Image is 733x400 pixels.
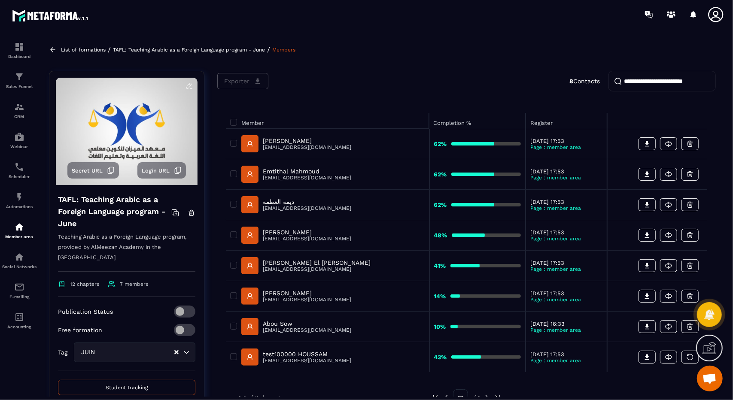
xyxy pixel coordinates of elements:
a: social-networksocial-networkSocial Networks [2,245,36,276]
p: [DATE] 17:53 [530,260,603,266]
p: Tag [58,349,67,356]
img: automations [14,132,24,142]
strong: 62% [434,201,447,208]
p: [DATE] 17:53 [530,199,603,205]
p: [EMAIL_ADDRESS][DOMAIN_NAME] [263,236,351,242]
p: [EMAIL_ADDRESS][DOMAIN_NAME] [263,205,351,211]
p: Page : member area [530,236,603,242]
p: Sales Funnel [2,84,36,89]
a: test100000 HOUSSAM[EMAIL_ADDRESS][DOMAIN_NAME] [241,348,351,366]
span: JUIN [79,348,97,357]
p: test100000 HOUSSAM [263,351,351,358]
p: [DATE] 16:33 [530,321,603,327]
a: Ouvrir le chat [697,366,723,391]
a: automationsautomationsMember area [2,215,36,245]
th: Member [226,113,429,129]
th: Register [526,113,608,129]
p: Abou Sow [263,320,351,327]
a: TAFL: Teaching Arabic as a Foreign Language program - June [113,47,265,53]
p: Publication Status [58,308,113,315]
strong: 8 [569,78,573,85]
p: Page : member area [530,358,603,364]
strong: 43% [434,354,447,361]
span: 12 chapters [70,281,99,287]
img: scheduler [14,162,24,172]
p: Webinar [2,144,36,149]
img: automations [14,192,24,202]
p: [EMAIL_ADDRESS][DOMAIN_NAME] [263,175,351,181]
input: Search for option [97,348,173,357]
img: email [14,282,24,292]
span: Login URL [142,167,170,174]
a: [PERSON_NAME][EMAIL_ADDRESS][DOMAIN_NAME] [241,227,351,244]
img: social-network [14,252,24,262]
a: emailemailE-mailing [2,276,36,306]
img: formation [14,102,24,112]
a: formationformationDashboard [2,35,36,65]
a: schedulerschedulerScheduler [2,155,36,185]
img: logo [12,8,89,23]
img: formation [14,42,24,52]
p: [DATE] 17:53 [530,229,603,236]
span: Secret URL [72,167,103,174]
strong: 62% [434,171,447,178]
p: [PERSON_NAME] [263,290,351,297]
p: [EMAIL_ADDRESS][DOMAIN_NAME] [263,144,351,150]
p: [DATE] 17:53 [530,168,603,175]
p: Page : member area [530,297,603,303]
span: / [108,45,111,54]
p: [DATE] 17:53 [530,351,603,358]
a: automationsautomationsAutomations [2,185,36,215]
p: Accounting [2,324,36,329]
img: formation [14,72,24,82]
img: background [56,78,198,185]
th: Completion % [429,113,526,129]
p: Automations [2,204,36,209]
strong: 10% [434,323,446,330]
a: Emtithal Mahmoud[EMAIL_ADDRESS][DOMAIN_NAME] [241,166,351,183]
strong: 48% [434,232,447,239]
span: Student tracking [106,385,148,391]
a: automationsautomationsWebinar [2,125,36,155]
div: Search for option [74,342,195,362]
a: formationformationCRM [2,95,36,125]
strong: 41% [434,262,446,269]
p: [DATE] 17:53 [530,290,603,297]
p: Page : member area [530,144,603,150]
strong: 62% [434,140,447,147]
strong: 14% [434,293,446,300]
p: Free formation [58,327,102,333]
p: [PERSON_NAME] [263,229,351,236]
span: 7 members [120,281,148,287]
p: Page : member area [530,205,603,211]
a: Members [272,47,295,53]
p: Page : member area [530,327,603,333]
p: Scheduler [2,174,36,179]
p: [PERSON_NAME] El [PERSON_NAME] [263,259,371,266]
p: CRM [2,114,36,119]
p: Teaching Arabic as a Foreign Language program, provided by AlMeezan Academy in the [GEOGRAPHIC_DATA] [58,232,195,272]
button: Clear Selected [174,349,179,356]
button: Secret URL [67,162,119,179]
a: formationformationSales Funnel [2,65,36,95]
a: accountantaccountantAccounting [2,306,36,336]
p: ديمة العظمة [263,198,351,205]
p: [EMAIL_ADDRESS][DOMAIN_NAME] [263,297,351,303]
p: [EMAIL_ADDRESS][DOMAIN_NAME] [263,327,351,333]
p: Page : member area [530,175,603,181]
p: Dashboard [2,54,36,59]
p: E-mailing [2,294,36,299]
p: Member area [2,234,36,239]
a: [PERSON_NAME] El [PERSON_NAME][EMAIL_ADDRESS][DOMAIN_NAME] [241,257,371,274]
p: Emtithal Mahmoud [263,168,351,175]
a: [PERSON_NAME][EMAIL_ADDRESS][DOMAIN_NAME] [241,288,351,305]
a: Abou Sow[EMAIL_ADDRESS][DOMAIN_NAME] [241,318,351,335]
button: Login URL [137,162,186,179]
p: Page : member area [530,266,603,272]
p: Contacts [569,78,600,85]
a: ديمة العظمة[EMAIL_ADDRESS][DOMAIN_NAME] [241,196,351,213]
a: List of formations [61,47,106,53]
button: Student tracking [58,380,195,395]
p: Social Networks [2,264,36,269]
